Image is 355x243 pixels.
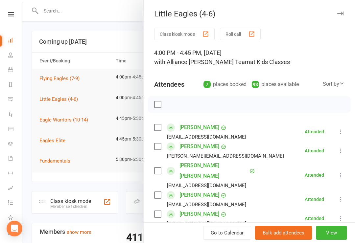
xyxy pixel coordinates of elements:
[8,63,23,78] a: Calendar
[220,28,261,40] button: Roll call
[252,80,299,89] div: places available
[203,226,251,240] a: Go to Calendar
[305,197,324,202] div: Attended
[154,80,184,89] div: Attendees
[167,133,246,141] div: [EMAIL_ADDRESS][DOMAIN_NAME]
[305,129,324,134] div: Attended
[179,160,248,181] a: [PERSON_NAME] [PERSON_NAME]
[154,28,215,40] button: Class kiosk mode
[167,219,246,228] div: [EMAIL_ADDRESS][DOMAIN_NAME]
[179,141,219,152] a: [PERSON_NAME]
[8,48,23,63] a: People
[255,226,312,240] button: Bulk add attendees
[167,181,246,190] div: [EMAIL_ADDRESS][DOMAIN_NAME]
[305,216,324,221] div: Attended
[305,173,324,177] div: Attended
[154,48,344,67] div: 4:00 PM - 4:45 PM, [DATE]
[8,33,23,48] a: Dashboard
[8,211,23,226] a: What's New
[316,226,347,240] button: View
[203,81,211,88] div: 7
[179,122,219,133] a: [PERSON_NAME]
[167,200,246,209] div: [EMAIL_ADDRESS][DOMAIN_NAME]
[179,190,219,200] a: [PERSON_NAME]
[8,78,23,93] a: Reports
[144,9,355,18] div: Little Eagles (4-6)
[323,80,344,88] div: Sort by
[7,221,22,236] div: Open Intercom Messenger
[305,148,324,153] div: Attended
[167,152,284,160] div: [PERSON_NAME][EMAIL_ADDRESS][DOMAIN_NAME]
[250,58,290,65] span: at Kids Classes
[252,81,259,88] div: 93
[154,58,250,65] span: with Alliance [PERSON_NAME] Team
[8,122,23,137] a: Product Sales
[179,209,219,219] a: [PERSON_NAME]
[203,80,247,89] div: places booked
[8,181,23,196] a: Assessments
